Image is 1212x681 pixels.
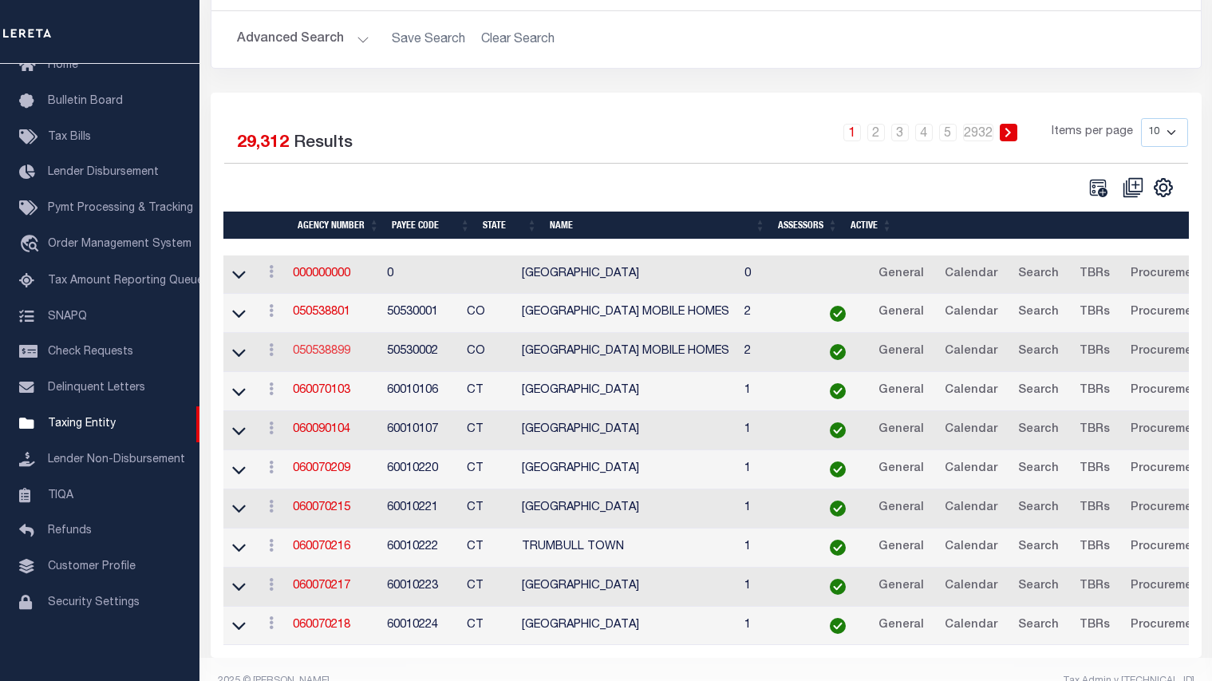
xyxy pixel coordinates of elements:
a: 3 [891,124,909,141]
a: General [871,339,931,365]
td: 60010220 [381,450,460,489]
i: travel_explore [19,235,45,255]
button: Advanced Search [237,24,369,55]
a: 060070216 [293,541,350,552]
a: Calendar [938,457,1005,482]
a: Procurement [1123,262,1211,287]
th: Name: activate to sort column ascending [543,212,772,240]
a: Procurement [1123,418,1211,443]
a: Calendar [938,378,1005,404]
a: Search [1011,300,1066,326]
span: Order Management System [48,239,191,250]
td: 60010222 [381,529,460,568]
td: CT [460,529,516,568]
td: [GEOGRAPHIC_DATA] MOBILE HOMES [515,294,738,333]
span: Tax Bills [48,132,91,143]
td: TRUMBULL TOWN [515,529,738,568]
a: Procurement [1123,535,1211,560]
td: 50530001 [381,294,460,333]
a: TBRs [1072,574,1117,600]
a: General [871,574,931,600]
td: 60010221 [381,489,460,529]
a: TBRs [1072,613,1117,639]
td: 0 [381,255,460,295]
a: Search [1011,378,1066,404]
td: 60010106 [381,372,460,411]
td: CT [460,607,516,646]
a: Search [1011,496,1066,521]
a: 4 [915,124,933,141]
a: 060070209 [293,463,350,474]
a: Calendar [938,418,1005,443]
a: 060070217 [293,580,350,592]
td: 2 [738,333,811,372]
a: TBRs [1072,496,1117,521]
a: Procurement [1123,496,1211,521]
img: check-icon-green.svg [830,579,846,595]
a: General [871,535,931,560]
span: Check Requests [48,346,133,358]
td: 50530002 [381,333,460,372]
a: Procurement [1123,339,1211,365]
span: 29,312 [237,135,289,152]
a: General [871,613,931,639]
a: TBRs [1072,262,1117,287]
td: CT [460,489,516,529]
a: TBRs [1072,300,1117,326]
a: Calendar [938,300,1005,326]
a: Calendar [938,535,1005,560]
a: TBRs [1072,457,1117,482]
a: 050538899 [293,346,350,357]
a: Search [1011,262,1066,287]
td: CT [460,372,516,411]
td: CT [460,411,516,450]
td: CT [460,450,516,489]
a: Procurement [1123,574,1211,600]
span: TIQA [48,489,73,501]
td: 0 [738,255,811,295]
td: CO [460,294,516,333]
td: CT [460,568,516,607]
td: 1 [738,607,811,646]
td: 1 [738,529,811,568]
a: General [871,496,931,521]
a: General [871,378,931,404]
a: Calendar [938,339,1005,365]
a: Procurement [1123,300,1211,326]
td: 1 [738,372,811,411]
td: 1 [738,450,811,489]
img: check-icon-green.svg [830,422,846,438]
td: 1 [738,411,811,450]
a: TBRs [1072,378,1117,404]
th: Payee Code: activate to sort column ascending [385,212,476,240]
td: [GEOGRAPHIC_DATA] [515,568,738,607]
a: 1 [843,124,861,141]
td: [GEOGRAPHIC_DATA] [515,411,738,450]
th: Active: activate to sort column ascending [844,212,898,240]
a: 2932 [963,124,993,141]
a: Calendar [938,613,1005,639]
span: Items per page [1052,124,1133,141]
a: TBRs [1072,535,1117,560]
a: General [871,457,931,482]
a: 060070215 [293,502,350,513]
a: Search [1011,418,1066,443]
td: 2 [738,294,811,333]
label: Results [294,131,353,156]
a: Search [1011,535,1066,560]
a: Procurement [1123,457,1211,482]
td: 1 [738,568,811,607]
a: Calendar [938,496,1005,521]
td: CO [460,333,516,372]
a: Calendar [938,574,1005,600]
a: 060070103 [293,385,350,396]
a: TBRs [1072,339,1117,365]
img: check-icon-green.svg [830,383,846,399]
th: Agency Number: activate to sort column ascending [291,212,385,240]
td: [GEOGRAPHIC_DATA] [515,489,738,529]
a: 050538801 [293,307,350,318]
span: Tax Amount Reporting Queue [48,275,203,287]
a: Search [1011,613,1066,639]
span: Lender Non-Disbursement [48,454,185,465]
span: Bulletin Board [48,96,123,107]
